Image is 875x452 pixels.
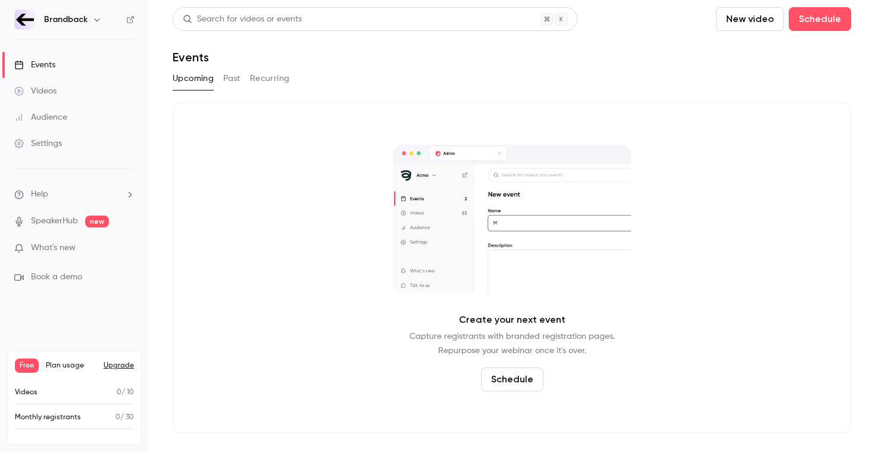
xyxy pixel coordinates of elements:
[481,367,543,391] button: Schedule
[15,10,34,29] img: Brandback
[459,313,565,327] p: Create your next event
[183,13,302,26] div: Search for videos or events
[173,50,209,64] h1: Events
[117,387,134,398] p: / 10
[15,387,37,398] p: Videos
[104,361,134,370] button: Upgrade
[14,138,62,149] div: Settings
[85,216,109,227] span: new
[31,242,76,254] span: What's new
[120,243,135,254] iframe: Noticeable Trigger
[789,7,851,31] button: Schedule
[117,389,121,396] span: 0
[31,215,78,227] a: SpeakerHub
[14,111,67,123] div: Audience
[44,14,87,26] h6: Brandback
[115,412,134,423] p: / 30
[14,59,55,71] div: Events
[250,69,290,88] button: Recurring
[223,69,240,88] button: Past
[115,414,120,421] span: 0
[46,361,96,370] span: Plan usage
[410,329,615,358] p: Capture registrants with branded registration pages. Repurpose your webinar once it's over.
[14,188,135,201] li: help-dropdown-opener
[14,85,57,97] div: Videos
[716,7,784,31] button: New video
[173,69,214,88] button: Upcoming
[15,412,81,423] p: Monthly registrants
[15,359,39,373] span: Free
[31,188,48,201] span: Help
[31,271,82,283] span: Book a demo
